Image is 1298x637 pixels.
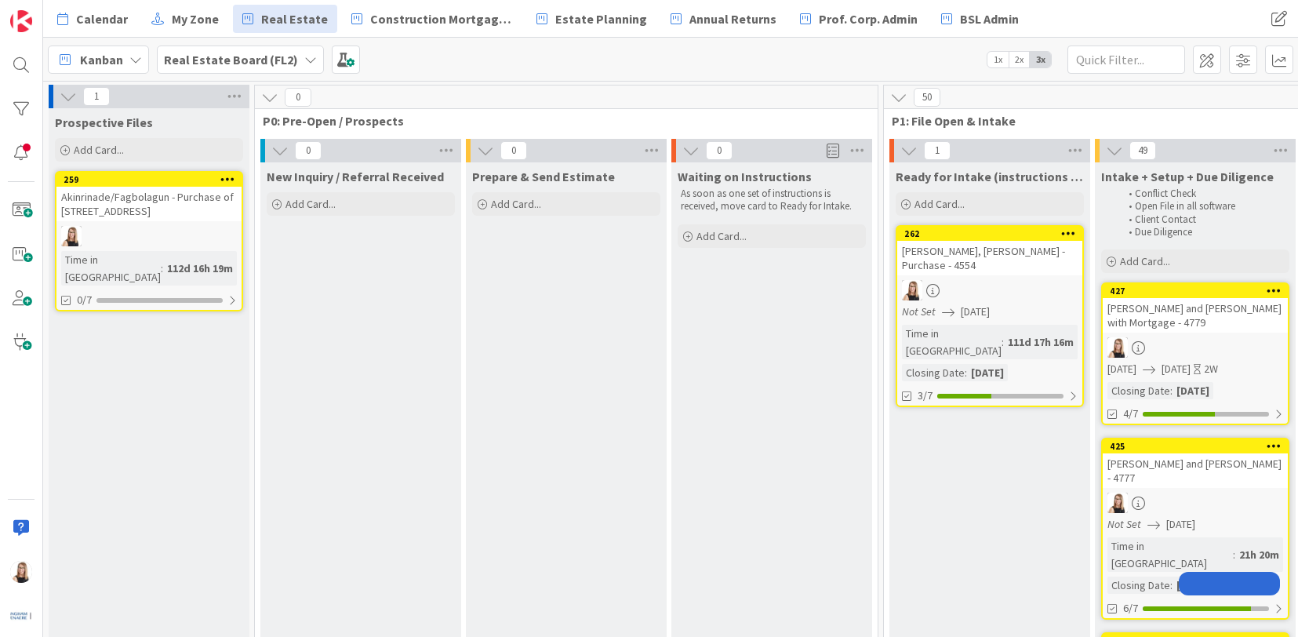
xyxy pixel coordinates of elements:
[897,280,1082,300] div: DB
[500,141,527,160] span: 0
[1173,577,1213,594] div: [DATE]
[161,260,163,277] span: :
[491,197,541,211] span: Add Card...
[1235,546,1283,563] div: 21h 20m
[1067,45,1185,74] input: Quick Filter...
[1110,441,1288,452] div: 425
[261,9,328,28] span: Real Estate
[285,88,311,107] span: 0
[1120,254,1170,268] span: Add Card...
[914,197,965,211] span: Add Card...
[1004,333,1078,351] div: 111d 17h 16m
[1123,406,1138,422] span: 4/7
[904,228,1082,239] div: 262
[1110,286,1288,297] div: 427
[10,561,32,583] img: DB
[527,5,656,33] a: Estate Planning
[960,9,1019,28] span: BSL Admin
[163,260,237,277] div: 112d 16h 19m
[678,169,812,184] span: Waiting on Instructions
[987,52,1009,67] span: 1x
[914,88,940,107] span: 50
[1107,382,1170,399] div: Closing Date
[918,388,933,404] span: 3/7
[77,292,92,308] span: 0/7
[1103,439,1288,453] div: 425
[61,251,161,286] div: Time in [GEOGRAPHIC_DATA]
[56,226,242,246] div: DB
[1166,516,1195,533] span: [DATE]
[689,9,776,28] span: Annual Returns
[902,364,965,381] div: Closing Date
[1103,493,1288,513] div: DB
[1101,169,1274,184] span: Intake + Setup + Due Diligence
[967,364,1008,381] div: [DATE]
[233,5,337,33] a: Real Estate
[1170,577,1173,594] span: :
[924,141,951,160] span: 1
[10,10,32,32] img: Visit kanbanzone.com
[172,9,219,28] span: My Zone
[1107,337,1128,358] img: DB
[83,87,110,106] span: 1
[902,304,936,318] i: Not Set
[819,9,918,28] span: Prof. Corp. Admin
[285,197,336,211] span: Add Card...
[1233,546,1235,563] span: :
[1129,141,1156,160] span: 49
[370,9,513,28] span: Construction Mortgages - Draws
[142,5,228,33] a: My Zone
[696,229,747,243] span: Add Card...
[263,113,858,129] span: P0: Pre-Open / Prospects
[56,187,242,221] div: Akinrinade/Fagbolagun - Purchase of [STREET_ADDRESS]
[56,173,242,221] div: 259Akinrinade/Fagbolagun - Purchase of [STREET_ADDRESS]
[74,143,124,157] span: Add Card...
[342,5,522,33] a: Construction Mortgages - Draws
[1030,52,1051,67] span: 3x
[1103,439,1288,488] div: 425[PERSON_NAME] and [PERSON_NAME] - 4777
[1120,187,1287,200] li: Conflict Check
[1107,537,1233,572] div: Time in [GEOGRAPHIC_DATA]
[472,169,615,184] span: Prepare & Send Estimate
[1107,361,1136,377] span: [DATE]
[932,5,1028,33] a: BSL Admin
[1107,577,1170,594] div: Closing Date
[1162,361,1191,377] span: [DATE]
[56,173,242,187] div: 259
[555,9,647,28] span: Estate Planning
[1002,333,1004,351] span: :
[76,9,128,28] span: Calendar
[164,52,298,67] b: Real Estate Board (FL2)
[1107,517,1141,531] i: Not Set
[897,241,1082,275] div: [PERSON_NAME], [PERSON_NAME] - Purchase - 4554
[1107,493,1128,513] img: DB
[681,187,863,213] p: As soon as one set of instructions is received, move card to Ready for Intake.
[1103,284,1288,298] div: 427
[902,325,1002,359] div: Time in [GEOGRAPHIC_DATA]
[61,226,82,246] img: DB
[896,169,1084,184] span: Ready for Intake (instructions received)
[1009,52,1030,67] span: 2x
[1173,382,1213,399] div: [DATE]
[902,280,922,300] img: DB
[1204,361,1218,377] div: 2W
[295,141,322,160] span: 0
[1120,213,1287,226] li: Client Contact
[897,227,1082,275] div: 262[PERSON_NAME], [PERSON_NAME] - Purchase - 4554
[1120,226,1287,238] li: Due Diligence
[706,141,733,160] span: 0
[661,5,786,33] a: Annual Returns
[1103,337,1288,358] div: DB
[1120,200,1287,213] li: Open File in all software
[80,50,123,69] span: Kanban
[267,169,444,184] span: New Inquiry / Referral Received
[1103,284,1288,333] div: 427[PERSON_NAME] and [PERSON_NAME] with Mortgage - 4779
[1103,298,1288,333] div: [PERSON_NAME] and [PERSON_NAME] with Mortgage - 4779
[961,304,990,320] span: [DATE]
[1103,453,1288,488] div: [PERSON_NAME] and [PERSON_NAME] - 4777
[1123,600,1138,617] span: 6/7
[1170,382,1173,399] span: :
[48,5,137,33] a: Calendar
[897,227,1082,241] div: 262
[791,5,927,33] a: Prof. Corp. Admin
